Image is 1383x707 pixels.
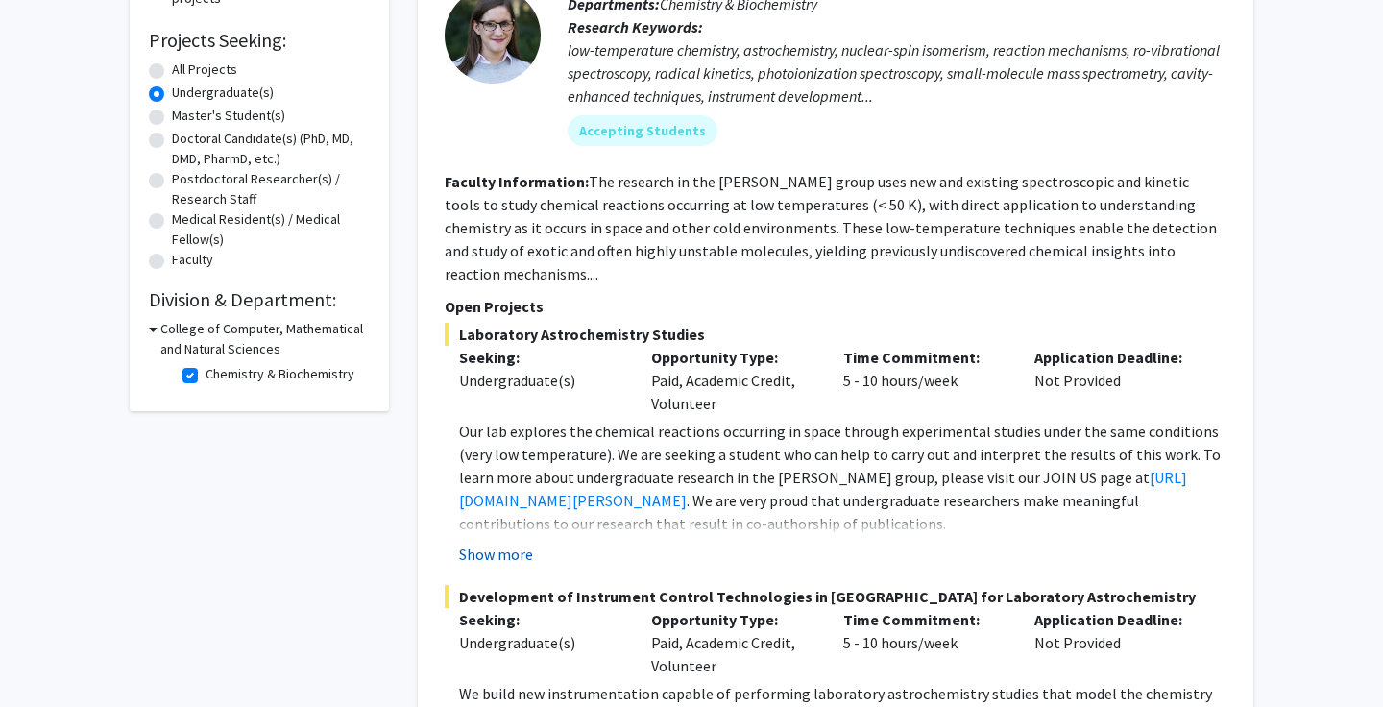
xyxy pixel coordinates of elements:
iframe: Chat [14,621,82,693]
h2: Projects Seeking: [149,29,370,52]
p: Our lab explores the chemical reactions occurring in space through experimental studies under the... [459,420,1226,535]
p: Time Commitment: [843,608,1007,631]
div: Undergraduate(s) [459,369,622,392]
span: Development of Instrument Control Technologies in [GEOGRAPHIC_DATA] for Laboratory Astrochemistry [445,585,1226,608]
p: Application Deadline: [1034,346,1198,369]
p: Seeking: [459,608,622,631]
div: Not Provided [1020,608,1212,677]
h3: College of Computer, Mathematical and Natural Sciences [160,319,370,359]
div: low-temperature chemistry, astrochemistry, nuclear-spin isomerism, reaction mechanisms, ro-vibrat... [568,38,1226,108]
label: Master's Student(s) [172,106,285,126]
label: Faculty [172,250,213,270]
p: Time Commitment: [843,346,1007,369]
label: All Projects [172,60,237,80]
mat-chip: Accepting Students [568,115,717,146]
div: Paid, Academic Credit, Volunteer [637,608,829,677]
p: Opportunity Type: [651,346,814,369]
p: Open Projects [445,295,1226,318]
label: Chemistry & Biochemistry [206,364,354,384]
p: Application Deadline: [1034,608,1198,631]
p: Opportunity Type: [651,608,814,631]
fg-read-more: The research in the [PERSON_NAME] group uses new and existing spectroscopic and kinetic tools to ... [445,172,1217,283]
p: Seeking: [459,346,622,369]
div: 5 - 10 hours/week [829,346,1021,415]
button: Show more [459,543,533,566]
div: Undergraduate(s) [459,631,622,654]
label: Postdoctoral Researcher(s) / Research Staff [172,169,370,209]
b: Research Keywords: [568,17,703,37]
label: Doctoral Candidate(s) (PhD, MD, DMD, PharmD, etc.) [172,129,370,169]
b: Faculty Information: [445,172,589,191]
h2: Division & Department: [149,288,370,311]
span: Laboratory Astrochemistry Studies [445,323,1226,346]
label: Undergraduate(s) [172,83,274,103]
div: Not Provided [1020,346,1212,415]
div: 5 - 10 hours/week [829,608,1021,677]
div: Paid, Academic Credit, Volunteer [637,346,829,415]
label: Medical Resident(s) / Medical Fellow(s) [172,209,370,250]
